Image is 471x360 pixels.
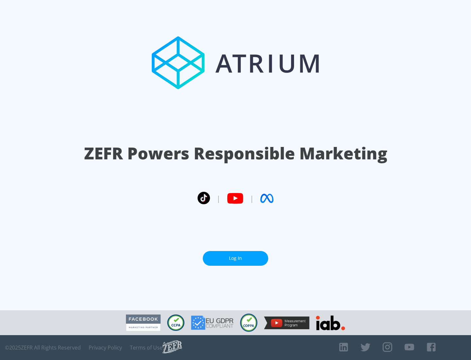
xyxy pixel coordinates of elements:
h1: ZEFR Powers Responsible Marketing [84,142,387,165]
a: Log In [203,251,268,266]
img: IAB [316,315,345,330]
img: Facebook Marketing Partner [126,315,161,331]
a: Terms of Use [130,344,163,351]
img: GDPR Compliant [191,315,234,330]
img: CCPA Compliant [167,315,184,331]
img: COPPA Compliant [240,314,257,332]
span: © 2025 ZEFR All Rights Reserved [5,344,81,351]
a: Privacy Policy [89,344,122,351]
span: | [250,193,254,203]
span: | [217,193,220,203]
img: YouTube Measurement Program [264,316,309,329]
